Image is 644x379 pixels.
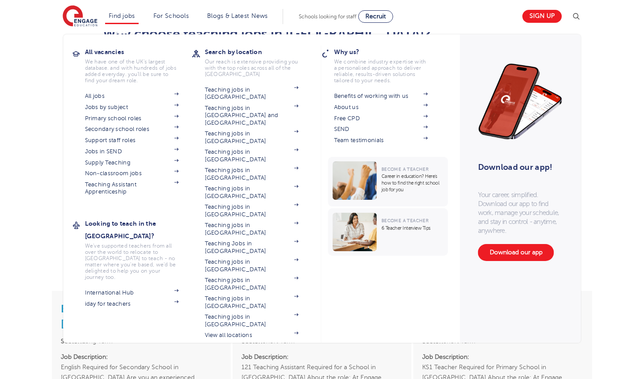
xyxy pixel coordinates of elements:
[85,181,179,196] a: Teaching Assistant Apprenticeship
[85,148,179,155] a: Jobs in SEND
[334,46,441,58] h3: Why us?
[85,46,192,84] a: All vacanciesWe have one of the UK's largest database. and with hundreds of jobs added everyday. ...
[422,354,469,360] strong: Job Description:
[205,46,312,58] h3: Search by location
[205,203,299,218] a: Teaching jobs in [GEOGRAPHIC_DATA]
[358,10,393,23] a: Recruit
[241,338,263,345] strong: Sector:
[85,289,179,296] a: International Hub
[334,115,428,122] a: Free CPD
[85,126,179,133] a: Secondary school roles
[334,46,441,84] a: Why us?We combine industry expertise with a personalised approach to deliver reliable, results-dr...
[205,59,299,77] p: Our reach is extensive providing you with the top roles across all of the [GEOGRAPHIC_DATA]
[205,105,299,126] a: Teaching jobs in [GEOGRAPHIC_DATA] and [GEOGRAPHIC_DATA]
[205,148,299,163] a: Teaching jobs in [GEOGRAPHIC_DATA]
[61,303,172,330] a: English Teacher – [GEOGRAPHIC_DATA]
[478,157,559,177] h3: Download our app!
[422,338,443,345] strong: Sector:
[205,277,299,291] a: Teaching jobs in [GEOGRAPHIC_DATA]
[85,217,192,280] a: Looking to teach in the [GEOGRAPHIC_DATA]?We've supported teachers from all over the world to rel...
[381,218,428,223] span: Become a Teacher
[205,167,299,181] a: Teaching jobs in [GEOGRAPHIC_DATA]
[241,354,288,360] strong: Job Description:
[365,13,386,20] span: Recruit
[85,115,179,122] a: Primary school roles
[205,258,299,273] a: Teaching jobs in [GEOGRAPHIC_DATA]
[334,93,428,100] a: Benefits of working with us
[63,5,97,28] img: Engage Education
[85,59,179,84] p: We have one of the UK's largest database. and with hundreds of jobs added everyday. you'll be sur...
[381,225,444,232] p: 6 Teacher Interview Tips
[478,244,554,261] a: Download our app
[478,190,563,235] p: Your career, simplified. Download our app to find work, manage your schedule, and stay in control...
[334,126,428,133] a: SEND
[205,222,299,236] a: Teaching jobs in [GEOGRAPHIC_DATA]
[334,59,428,84] p: We combine industry expertise with a personalised approach to deliver reliable, results-driven so...
[85,243,179,280] p: We've supported teachers from all over the world to relocate to [GEOGRAPHIC_DATA] to teach - no m...
[153,13,189,19] a: For Schools
[205,313,299,328] a: Teaching jobs in [GEOGRAPHIC_DATA]
[205,240,299,255] a: Teaching Jobs in [GEOGRAPHIC_DATA]
[381,173,444,193] p: Career in education? Here’s how to find the right school job for you
[85,137,179,144] a: Support staff roles
[85,217,192,242] h3: Looking to teach in the [GEOGRAPHIC_DATA]?
[522,10,562,23] a: Sign up
[85,300,179,307] a: iday for teachers
[109,13,135,19] a: Find jobs
[328,208,450,256] a: Become a Teacher6 Teacher Interview Tips
[205,130,299,145] a: Teaching jobs in [GEOGRAPHIC_DATA]
[61,336,222,346] li: Long Term
[85,104,179,111] a: Jobs by subject
[328,157,450,206] a: Become a TeacherCareer in education? Here’s how to find the right school job for you
[207,13,268,19] a: Blogs & Latest News
[85,46,192,58] h3: All vacancies
[334,137,428,144] a: Team testimonials
[334,104,428,111] a: About us
[85,159,179,166] a: Supply Teaching
[205,332,299,339] a: View all locations
[205,185,299,200] a: Teaching jobs in [GEOGRAPHIC_DATA]
[85,93,179,100] a: All jobs
[205,86,299,101] a: Teaching jobs in [GEOGRAPHIC_DATA]
[205,46,312,77] a: Search by locationOur reach is extensive providing you with the top roles across all of the [GEOG...
[381,167,428,172] span: Become a Teacher
[299,13,356,20] span: Schools looking for staff
[85,170,179,177] a: Non-classroom jobs
[205,295,299,310] a: Teaching jobs in [GEOGRAPHIC_DATA]
[61,338,82,345] strong: Sector:
[61,354,108,360] strong: Job Description:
